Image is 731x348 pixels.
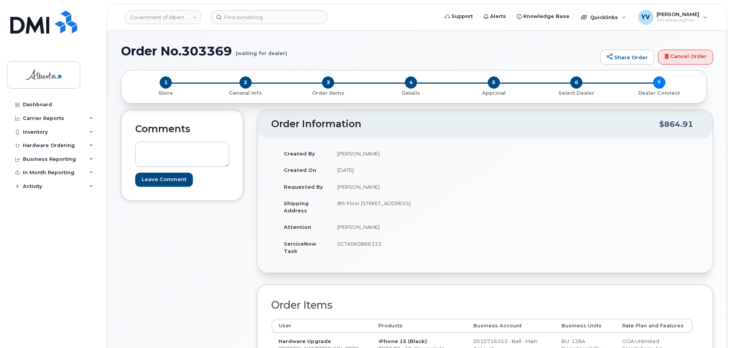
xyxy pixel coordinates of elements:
strong: Shipping Address [284,200,309,214]
strong: Attention [284,224,311,230]
input: Leave Comment [135,173,193,187]
td: [PERSON_NAME] [330,178,479,195]
a: Cancel Order [658,50,713,65]
h1: Order No.303369 [121,44,596,58]
h2: Order Information [271,119,659,129]
div: BU: 128A [561,338,608,345]
span: 2 [239,76,252,89]
span: 3 [322,76,334,89]
p: Order Items [290,90,367,97]
a: 4 Details [370,89,453,97]
a: 5 Approval [452,89,535,97]
strong: Created By [284,151,315,157]
h2: Comments [135,124,229,134]
small: (waiting for dealer) [236,44,287,56]
span: 4 [405,76,417,89]
span: 1 [160,76,172,89]
strong: iPhone 15 (Black) [378,338,427,344]
span: 6 [570,76,582,89]
th: Business Units [555,319,615,333]
strong: Requested By [284,184,323,190]
a: 3 Order Items [287,89,370,97]
p: Store [131,90,201,97]
p: Select Dealer [538,90,615,97]
th: Products [372,319,466,333]
a: 6 Select Dealer [535,89,618,97]
td: 8th Floor [STREET_ADDRESS] [330,195,479,219]
a: 2 General Info [204,89,287,97]
a: Share Order [600,50,654,65]
td: [PERSON_NAME] [330,145,479,162]
a: 1 Store [128,89,204,97]
th: Rate Plan and Features [615,319,693,333]
span: 5 [488,76,500,89]
p: Details [373,90,450,97]
td: [DATE] [330,162,479,178]
strong: ServiceNow Task [284,241,316,254]
strong: Created On [284,167,316,173]
th: User [272,319,372,333]
strong: Hardware Upgrade [278,338,331,344]
p: Approval [455,90,532,97]
th: Business Account [466,319,555,333]
td: SCTASK0866333 [330,235,479,259]
td: [PERSON_NAME] [330,219,479,235]
div: $864.91 [659,117,693,131]
p: General Info [207,90,284,97]
h2: Order Items [271,299,693,311]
